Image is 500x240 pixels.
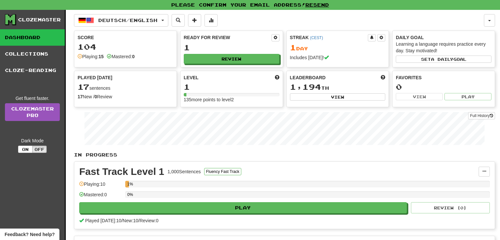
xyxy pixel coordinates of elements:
span: This week in points, UTC [381,74,385,81]
div: Ready for Review [184,34,272,41]
button: View [396,93,443,100]
button: Play [79,202,407,213]
div: Get fluent faster. [5,95,60,102]
button: Review (0) [411,202,490,213]
strong: 15 [99,54,104,59]
button: Fluency Fast Track [204,168,241,175]
span: Score more points to level up [275,74,279,81]
div: th [290,83,386,91]
div: Mastered: [107,53,134,60]
div: Day [290,43,386,52]
button: Deutsch/English [74,14,168,27]
span: Leaderboard [290,74,326,81]
button: More stats [204,14,218,27]
button: Off [32,146,47,153]
button: Search sentences [172,14,185,27]
div: Daily Goal [396,34,491,41]
button: Play [444,93,491,100]
div: Learning a language requires practice every day. Stay motivated! [396,41,491,54]
div: Dark Mode [5,137,60,144]
div: sentences [78,83,173,91]
div: Favorites [396,74,491,81]
span: a daily [431,57,453,61]
div: 135 more points to level 2 [184,96,279,103]
button: Review [184,54,279,64]
span: Played [DATE] [78,74,112,81]
span: Open feedback widget [5,231,55,238]
span: 1,194 [290,82,321,91]
span: Level [184,74,199,81]
div: New / Review [78,93,173,100]
div: Streak [290,34,368,41]
span: 1 [290,43,296,52]
div: Score [78,34,173,41]
div: 1% [127,181,129,187]
div: 1 [184,43,279,52]
button: On [18,146,33,153]
span: / [138,218,140,223]
div: Playing: 10 [79,181,122,192]
div: Fast Track Level 1 [79,167,164,177]
a: (CEST) [310,36,323,40]
button: Full History [468,112,495,119]
a: Resend [305,2,329,8]
button: View [290,93,386,101]
span: New: 10 [123,218,138,223]
div: Mastered: 0 [79,191,122,202]
span: Played [DATE]: 10 [85,218,121,223]
strong: 0 [94,94,97,99]
span: Deutsch / English [98,17,157,23]
strong: 17 [78,94,83,99]
div: Clozemaster [18,16,61,23]
span: 17 [78,82,89,91]
a: ClozemasterPro [5,103,60,121]
div: Includes [DATE]! [290,54,386,61]
div: 1 [184,83,279,91]
div: Playing: [78,53,104,60]
div: 104 [78,43,173,51]
div: 1,000 Sentences [168,168,201,175]
button: Add sentence to collection [188,14,201,27]
span: / [121,218,123,223]
strong: 0 [132,54,135,59]
div: 0 [396,83,491,91]
p: In Progress [74,152,495,158]
span: Review: 0 [139,218,158,223]
button: Seta dailygoal [396,56,491,63]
